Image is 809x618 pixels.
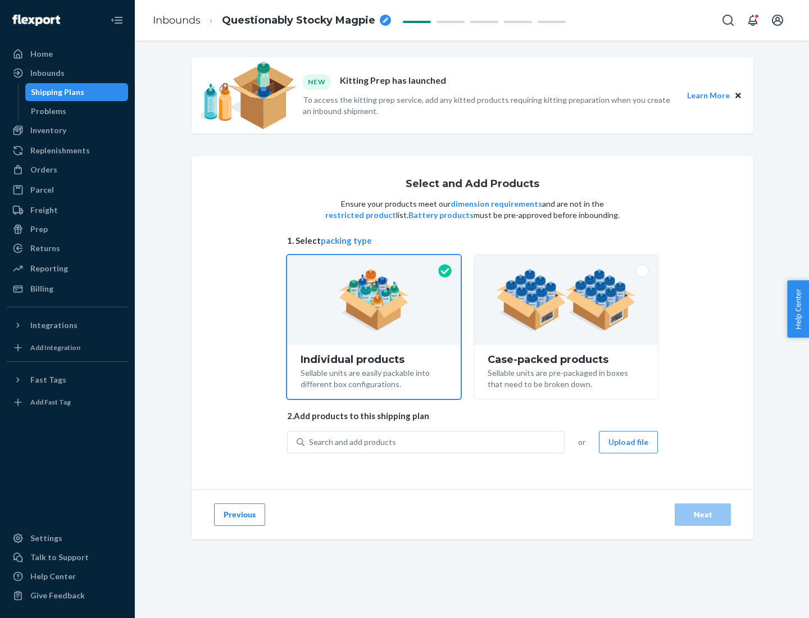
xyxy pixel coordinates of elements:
a: Help Center [7,567,128,585]
div: Case-packed products [488,354,644,365]
div: Orders [30,164,57,175]
p: To access the kitting prep service, add any kitted products requiring kitting preparation when yo... [303,94,677,117]
button: Give Feedback [7,587,128,605]
div: Individual products [301,354,447,365]
span: 2. Add products to this shipping plan [287,410,658,422]
div: Search and add products [309,437,396,448]
div: Next [684,509,721,520]
div: Talk to Support [30,552,89,563]
button: Learn More [687,89,730,102]
div: Give Feedback [30,590,85,601]
div: Add Integration [30,343,80,352]
a: Returns [7,239,128,257]
img: Flexport logo [12,15,60,26]
a: Talk to Support [7,548,128,566]
a: Prep [7,220,128,238]
a: Inventory [7,121,128,139]
div: Settings [30,533,62,544]
button: Close Navigation [106,9,128,31]
a: Parcel [7,181,128,199]
a: Reporting [7,260,128,278]
button: Help Center [787,280,809,338]
button: Open Search Box [717,9,739,31]
div: Inbounds [30,67,65,79]
p: Kitting Prep has launched [340,74,446,89]
div: Returns [30,243,60,254]
a: Orders [7,161,128,179]
a: Home [7,45,128,63]
div: Reporting [30,263,68,274]
h1: Select and Add Products [406,179,539,190]
div: Freight [30,205,58,216]
a: Settings [7,529,128,547]
button: Next [675,503,731,526]
ol: breadcrumbs [144,4,400,37]
div: Sellable units are pre-packaged in boxes that need to be broken down. [488,365,644,390]
div: Parcel [30,184,54,196]
button: Previous [214,503,265,526]
span: or [578,437,585,448]
a: Freight [7,201,128,219]
span: 1. Select [287,235,658,247]
a: Inbounds [7,64,128,82]
button: dimension requirements [451,198,542,210]
p: Ensure your products meet our and are not in the list. must be pre-approved before inbounding. [324,198,621,221]
div: Home [30,48,53,60]
div: Prep [30,224,48,235]
img: individual-pack.facf35554cb0f1810c75b2bd6df2d64e.png [339,269,409,331]
button: Fast Tags [7,371,128,389]
div: Billing [30,283,53,294]
a: Inbounds [153,14,201,26]
img: case-pack.59cecea509d18c883b923b81aeac6d0b.png [496,269,636,331]
button: packing type [321,235,372,247]
span: Questionably Stocky Magpie [222,13,375,28]
a: Add Integration [7,339,128,357]
a: Add Fast Tag [7,393,128,411]
a: Problems [25,102,129,120]
div: Replenishments [30,145,90,156]
div: Help Center [30,571,76,582]
div: Inventory [30,125,66,136]
div: Add Fast Tag [30,397,71,407]
button: Battery products [408,210,474,221]
div: Problems [31,106,66,117]
button: Open account menu [766,9,789,31]
button: Integrations [7,316,128,334]
div: Fast Tags [30,374,66,385]
div: Integrations [30,320,78,331]
button: Close [732,89,744,102]
a: Billing [7,280,128,298]
button: Open notifications [742,9,764,31]
button: Upload file [599,431,658,453]
a: Shipping Plans [25,83,129,101]
div: NEW [303,74,331,89]
button: restricted product [325,210,396,221]
div: Sellable units are easily packable into different box configurations. [301,365,447,390]
div: Shipping Plans [31,87,84,98]
a: Replenishments [7,142,128,160]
